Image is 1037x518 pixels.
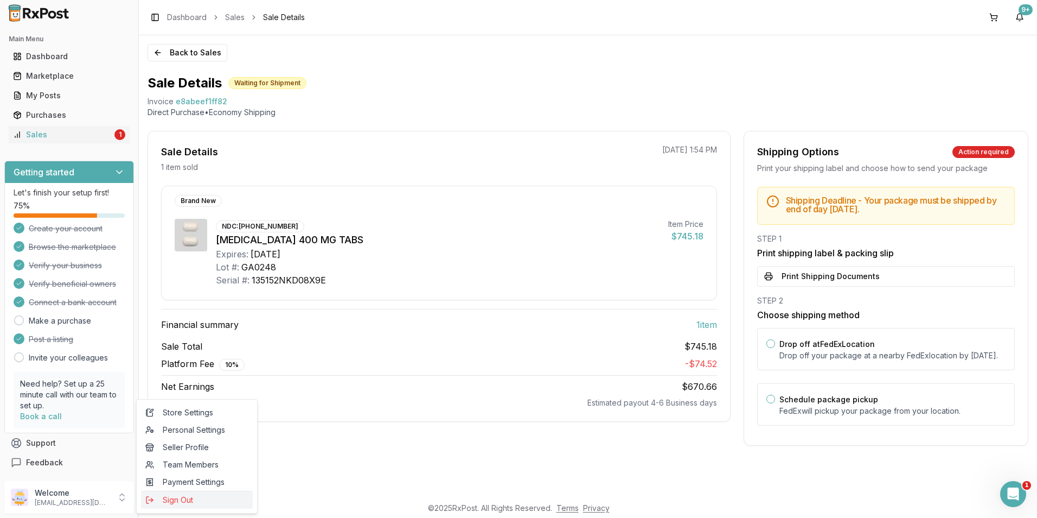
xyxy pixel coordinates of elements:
div: Invoice [148,96,174,107]
a: Sales1 [9,125,130,144]
a: Payment Settings [141,473,253,491]
span: Verify beneficial owners [29,279,116,289]
label: Schedule package pickup [779,395,878,404]
p: 1 item sold [161,162,198,173]
span: Store Settings [145,407,248,418]
div: Sales [13,129,112,140]
div: 135152NKD08X9E [252,274,326,287]
a: Invite your colleagues [29,352,108,363]
h1: Sale Details [148,74,222,92]
div: STEP 1 [757,233,1015,244]
span: e8abeef1ff82 [176,96,227,107]
div: Serial #: [216,274,249,287]
h2: Main Menu [9,35,130,43]
a: Personal Settings [141,421,253,439]
span: 1 [1022,481,1031,490]
div: 10 % [219,359,245,371]
span: Payment Settings [145,477,248,488]
h3: Choose shipping method [757,308,1015,321]
button: Print Shipping Documents [757,266,1015,287]
div: Estimated payout 4-6 Business days [161,397,717,408]
p: [DATE] 1:54 PM [662,144,717,155]
span: 1 item [696,318,717,331]
div: 1 [114,129,125,140]
button: Dashboard [4,48,134,65]
button: Sign Out [141,491,253,509]
span: Browse the marketplace [29,242,116,252]
a: Terms [556,503,579,513]
div: [MEDICAL_DATA] 400 MG TABS [216,232,660,248]
button: Sales1 [4,126,134,143]
div: STEP 2 [757,295,1015,306]
span: Team Members [145,459,248,470]
h3: Print shipping label & packing slip [757,247,1015,260]
div: $745.18 [668,230,703,243]
a: My Posts [9,86,130,105]
button: Marketplace [4,67,134,85]
button: 9+ [1011,9,1028,26]
p: Direct Purchase • Economy Shipping [148,107,1028,118]
span: - $74.52 [685,358,717,369]
div: Item Price [668,219,703,230]
a: Purchases [9,105,130,125]
div: [DATE] [251,248,280,261]
div: My Posts [13,90,125,101]
p: [EMAIL_ADDRESS][DOMAIN_NAME] [35,498,110,507]
div: Sale Details [161,144,218,160]
button: Feedback [4,453,134,472]
img: RxPost Logo [4,4,74,22]
p: Need help? Set up a 25 minute call with our team to set up. [20,378,118,411]
span: Feedback [26,457,63,468]
h5: Shipping Deadline - Your package must be shipped by end of day [DATE] . [786,196,1006,213]
p: Let's finish your setup first! [14,187,125,198]
a: Marketplace [9,66,130,86]
iframe: Intercom live chat [1000,481,1026,507]
img: User avatar [11,489,28,506]
div: Marketplace [13,71,125,81]
span: Verify your business [29,260,102,271]
a: Dashboard [167,12,207,23]
button: My Posts [4,87,134,104]
div: Lot #: [216,261,239,274]
a: Book a call [20,412,62,421]
span: Create your account [29,223,103,234]
button: Purchases [4,106,134,124]
span: Platform Fee [161,357,245,371]
div: GA0248 [241,261,276,274]
div: Purchases [13,110,125,121]
a: Sales [225,12,245,23]
span: Sale Details [263,12,305,23]
button: Support [4,433,134,453]
nav: breadcrumb [167,12,305,23]
span: 75 % [14,200,30,211]
label: Drop off at FedEx Location [779,339,875,349]
span: $670.66 [682,381,717,392]
a: Back to Sales [148,44,227,61]
span: Connect a bank account [29,297,117,308]
a: Privacy [583,503,610,513]
span: Post a listing [29,334,73,345]
div: Expires: [216,248,248,261]
a: Store Settings [141,404,253,421]
h3: Getting started [14,166,74,179]
p: Welcome [35,488,110,498]
a: Make a purchase [29,315,91,326]
div: Waiting for Shipment [228,77,306,89]
div: Shipping Options [757,144,839,160]
span: Financial summary [161,318,239,331]
p: FedEx will pickup your package from your location. [779,406,1006,416]
img: Multaq 400 MG TABS [175,219,207,251]
span: Sign Out [145,495,248,506]
div: Action required [952,146,1015,158]
span: Net Earnings [161,380,214,393]
div: NDC: [PHONE_NUMBER] [216,220,304,232]
span: Seller Profile [145,442,248,453]
p: Drop off your package at a nearby FedEx location by [DATE] . [779,350,1006,361]
span: Sale Total [161,340,202,353]
div: Brand New [175,195,222,207]
div: 9+ [1019,4,1033,15]
div: Print your shipping label and choose how to send your package [757,163,1015,174]
span: $745.18 [684,340,717,353]
a: Seller Profile [141,439,253,456]
a: Team Members [141,456,253,473]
